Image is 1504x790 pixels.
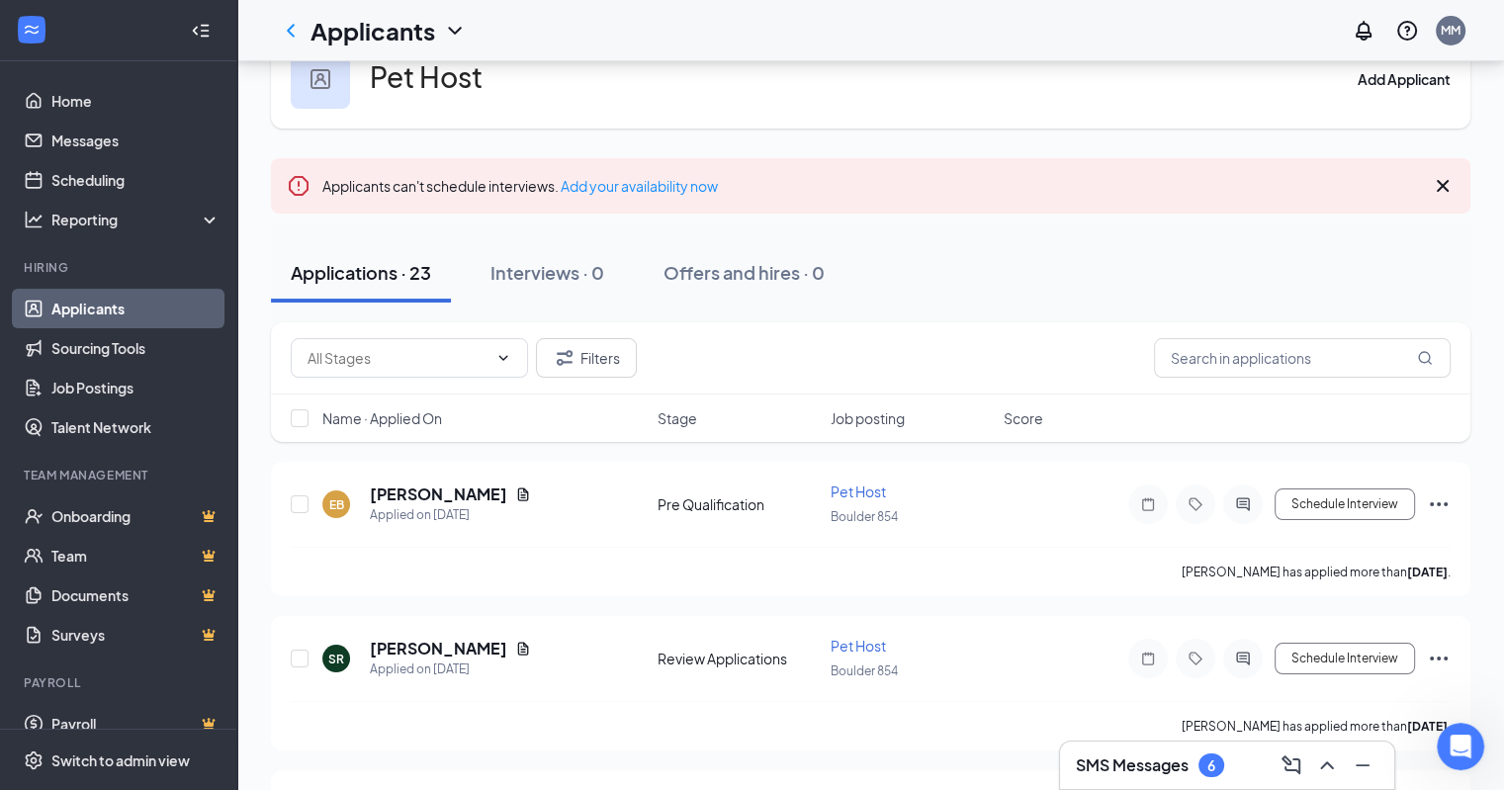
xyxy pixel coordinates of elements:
svg: QuestionInfo [1395,19,1419,43]
h3: SMS Messages [1076,754,1189,776]
p: [PERSON_NAME] has applied more than . [1182,718,1451,735]
button: Filter Filters [536,338,637,378]
div: 6 [1207,757,1215,774]
svg: Tag [1184,651,1207,666]
div: Reporting [51,210,221,229]
a: SurveysCrown [51,615,221,655]
svg: Analysis [24,210,44,229]
svg: Error [287,174,310,198]
button: Add Applicant [1358,68,1451,90]
h1: Applicants [310,14,435,47]
iframe: Intercom live chat [1437,723,1484,770]
b: [DATE] [1407,565,1448,579]
div: Payroll [24,674,217,691]
span: Pet Host [831,637,886,655]
svg: Filter [553,346,576,370]
svg: Tag [1184,496,1207,512]
svg: MagnifyingGlass [1417,350,1433,366]
a: OnboardingCrown [51,496,221,536]
a: Messages [51,121,221,160]
div: Applied on [DATE] [370,505,531,525]
span: Job posting [831,408,905,428]
h3: Pet Host [370,60,483,94]
div: Interviews · 0 [490,260,604,285]
b: [DATE] [1407,719,1448,734]
span: Score [1004,408,1043,428]
a: Job Postings [51,368,221,407]
svg: Note [1136,651,1160,666]
div: Hiring [24,259,217,276]
svg: Notifications [1352,19,1375,43]
div: Review Applications [658,649,819,668]
svg: ChevronLeft [279,19,303,43]
h5: [PERSON_NAME] [370,638,507,659]
svg: Collapse [191,21,211,41]
svg: ActiveChat [1231,496,1255,512]
svg: Cross [1431,174,1455,198]
div: Applications · 23 [291,260,431,285]
button: Minimize [1347,749,1378,781]
a: Home [51,81,221,121]
h5: [PERSON_NAME] [370,483,507,505]
svg: Ellipses [1427,492,1451,516]
div: Offers and hires · 0 [664,260,825,285]
div: Switch to admin view [51,750,190,770]
svg: Settings [24,750,44,770]
a: DocumentsCrown [51,575,221,615]
p: [PERSON_NAME] has applied more than . [1182,564,1451,580]
svg: Document [515,641,531,657]
a: Applicants [51,289,221,328]
svg: ActiveChat [1231,651,1255,666]
div: Team Management [24,467,217,483]
span: Pet Host [831,483,886,500]
a: PayrollCrown [51,704,221,744]
svg: Minimize [1351,753,1374,777]
a: TeamCrown [51,536,221,575]
svg: ChevronDown [443,19,467,43]
span: Boulder 854 [831,663,898,678]
svg: Ellipses [1427,647,1451,670]
svg: ChevronUp [1315,753,1339,777]
button: ComposeMessage [1276,749,1307,781]
div: EB [329,496,344,513]
button: Schedule Interview [1275,488,1415,520]
span: Applicants can't schedule interviews. [322,177,718,195]
a: Add your availability now [561,177,718,195]
a: Sourcing Tools [51,328,221,368]
div: MM [1441,22,1460,39]
svg: ComposeMessage [1280,753,1303,777]
div: SR [328,651,344,667]
svg: Note [1136,496,1160,512]
span: Stage [658,408,697,428]
img: user icon [310,69,330,89]
span: Name · Applied On [322,408,442,428]
svg: WorkstreamLogo [22,20,42,40]
button: ChevronUp [1311,749,1343,781]
div: Applied on [DATE] [370,659,531,679]
a: Scheduling [51,160,221,200]
span: Boulder 854 [831,509,898,524]
input: Search in applications [1154,338,1451,378]
div: Pre Qualification [658,494,819,514]
input: All Stages [308,347,487,369]
a: Talent Network [51,407,221,447]
svg: Document [515,486,531,502]
button: Schedule Interview [1275,643,1415,674]
svg: ChevronDown [495,350,511,366]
